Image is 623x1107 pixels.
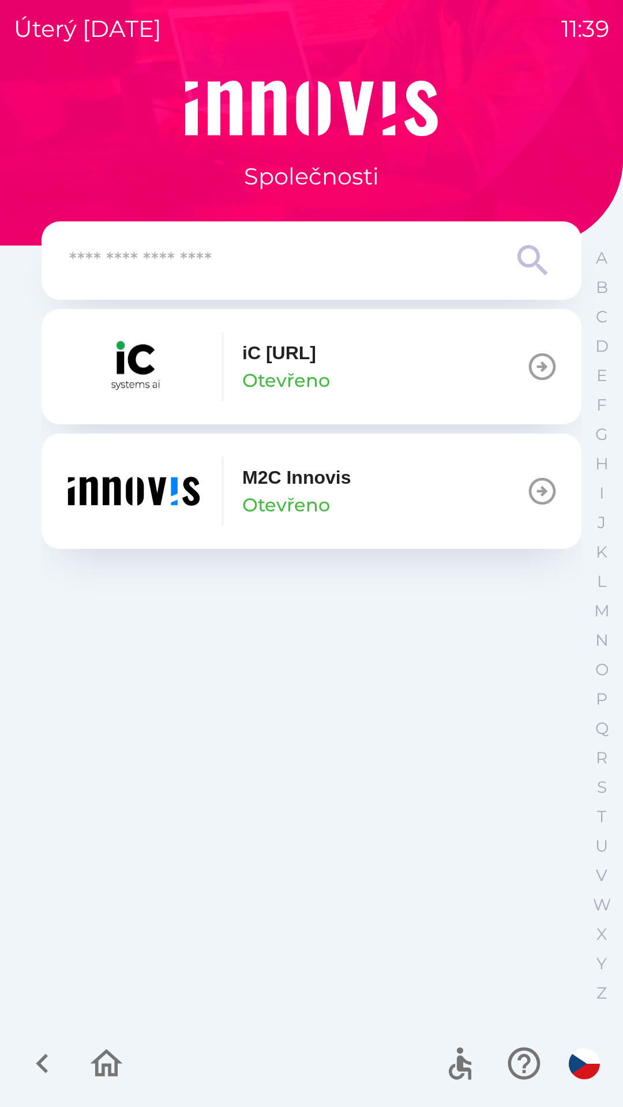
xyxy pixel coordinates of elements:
p: K [596,542,607,562]
p: Společnosti [244,159,379,194]
p: A [596,248,607,268]
p: G [595,424,608,445]
button: W [587,890,616,920]
img: cs flag [569,1048,600,1079]
button: J [587,508,616,537]
button: Q [587,714,616,743]
p: X [596,924,607,944]
p: V [596,865,607,886]
p: C [596,307,607,327]
button: E [587,361,616,390]
button: T [587,802,616,831]
p: L [597,571,606,592]
button: N [587,626,616,655]
button: P [587,684,616,714]
p: S [597,777,607,797]
p: T [597,807,606,827]
p: F [596,395,607,415]
button: R [587,743,616,773]
p: M2C Innovis [242,464,351,491]
p: H [595,454,609,474]
p: U [595,836,608,856]
button: M [587,596,616,626]
p: N [595,630,609,650]
p: J [598,513,606,533]
p: Y [596,954,607,974]
button: C [587,302,616,332]
p: Otevřeno [242,491,330,519]
button: G [587,420,616,449]
p: Z [596,983,607,1003]
img: 0b57a2db-d8c2-416d-bc33-8ae43c84d9d8.png [65,332,203,401]
button: Y [587,949,616,978]
p: I [599,483,604,503]
button: H [587,449,616,479]
button: L [587,567,616,596]
button: F [587,390,616,420]
button: O [587,655,616,684]
button: I [587,479,616,508]
button: U [587,831,616,861]
button: iC [URL]Otevřeno [42,309,581,424]
p: D [595,336,609,356]
button: K [587,537,616,567]
p: Q [595,718,609,739]
p: O [595,660,609,680]
button: B [587,273,616,302]
p: R [596,748,607,768]
button: X [587,920,616,949]
p: M [594,601,610,621]
img: ef454dd6-c04b-4b09-86fc-253a1223f7b7.png [65,457,203,526]
button: M2C InnovisOtevřeno [42,434,581,549]
img: Logo [42,81,581,136]
p: P [596,689,607,709]
button: Z [587,978,616,1008]
button: A [587,243,616,273]
p: Otevřeno [242,367,330,394]
p: W [593,895,611,915]
p: iC [URL] [242,339,316,367]
p: úterý [DATE] [14,12,162,46]
button: S [587,773,616,802]
p: E [596,366,607,386]
p: 11:39 [561,12,609,46]
p: B [596,277,608,298]
button: D [587,332,616,361]
button: V [587,861,616,890]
